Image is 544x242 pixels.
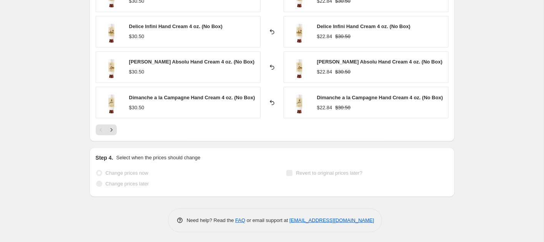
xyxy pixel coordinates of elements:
[317,68,332,76] div: $22.84
[100,91,123,114] img: DIMANCHE-HD-NB_80x.jpg
[129,33,144,40] div: $30.50
[335,68,350,76] strike: $30.50
[187,217,236,223] span: Need help? Read the
[289,217,374,223] a: [EMAIL_ADDRESS][DOMAIN_NAME]
[129,94,255,100] span: Dimanche a la Campagne Hand Cream 4 oz. (No Box)
[317,94,443,100] span: Dimanche a la Campagne Hand Cream 4 oz. (No Box)
[96,154,113,161] h2: Step 4.
[288,20,311,43] img: DELICE-HD-NB_80x.jpg
[317,23,410,29] span: Delice Infini Hand Cream 4 oz. (No Box)
[129,59,255,65] span: [PERSON_NAME] Absolu Hand Cream 4 oz. (No Box)
[335,103,350,111] strike: $30.50
[129,68,144,76] div: $30.50
[106,170,148,175] span: Change prices now
[235,217,245,223] a: FAQ
[317,103,332,111] div: $22.84
[100,20,123,43] img: DELICE-HD-NB_80x.jpg
[296,170,362,175] span: Revert to original prices later?
[106,180,149,186] span: Change prices later
[288,55,311,78] img: DESIR-HD-NB_80x.jpg
[335,33,350,40] strike: $30.50
[100,55,123,78] img: DESIR-HD-NB_80x.jpg
[317,33,332,40] div: $22.84
[288,91,311,114] img: DIMANCHE-HD-NB_80x.jpg
[116,154,200,161] p: Select when the prices should change
[317,59,443,65] span: [PERSON_NAME] Absolu Hand Cream 4 oz. (No Box)
[96,124,117,135] nav: Pagination
[129,23,222,29] span: Delice Infini Hand Cream 4 oz. (No Box)
[245,217,289,223] span: or email support at
[106,124,117,135] button: Next
[129,103,144,111] div: $30.50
